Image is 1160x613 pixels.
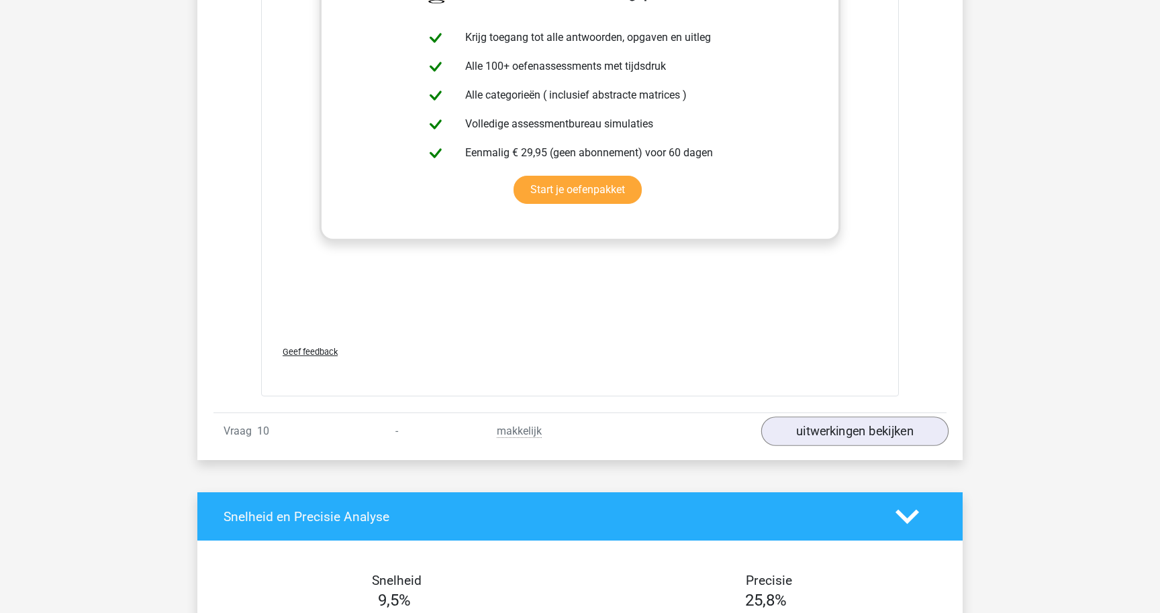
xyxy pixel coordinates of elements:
[257,425,269,437] span: 10
[378,591,411,610] span: 9,5%
[514,176,642,204] a: Start je oefenpakket
[336,423,458,439] div: -
[224,423,257,439] span: Vraag
[224,509,875,524] h4: Snelheid en Precisie Analyse
[761,417,949,447] a: uitwerkingen bekijken
[745,591,787,610] span: 25,8%
[283,347,338,357] span: Geef feedback
[224,573,570,588] h4: Snelheid
[595,573,942,588] h4: Precisie
[497,425,542,438] span: makkelijk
